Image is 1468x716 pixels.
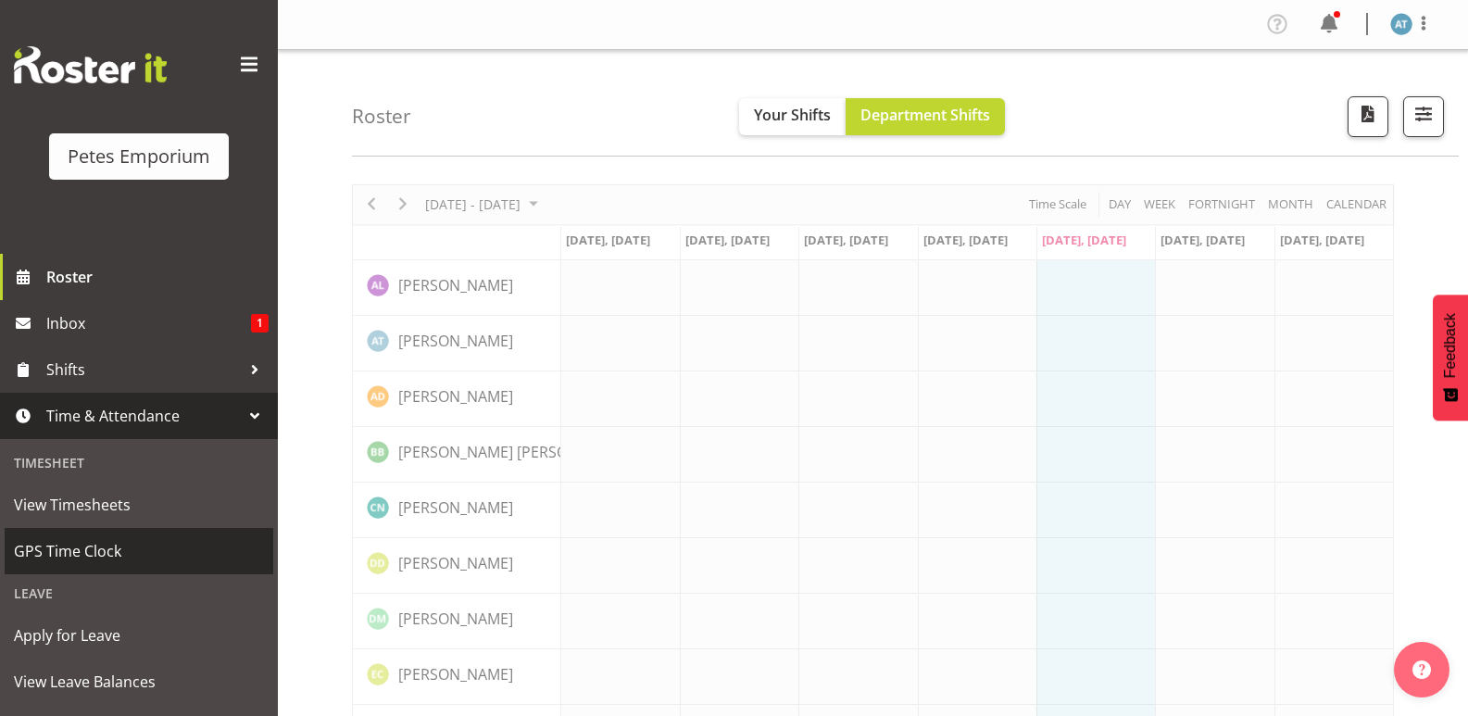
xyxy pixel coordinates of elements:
[251,314,269,333] span: 1
[14,46,167,83] img: Rosterit website logo
[846,98,1005,135] button: Department Shifts
[1412,660,1431,679] img: help-xxl-2.png
[46,356,241,383] span: Shifts
[5,659,273,705] a: View Leave Balances
[5,444,273,482] div: Timesheet
[352,106,411,127] h4: Roster
[754,105,831,125] span: Your Shifts
[739,98,846,135] button: Your Shifts
[14,537,264,565] span: GPS Time Clock
[1433,295,1468,421] button: Feedback - Show survey
[14,622,264,649] span: Apply for Leave
[14,491,264,519] span: View Timesheets
[1348,96,1388,137] button: Download a PDF of the roster according to the set date range.
[46,309,251,337] span: Inbox
[68,143,210,170] div: Petes Emporium
[1390,13,1412,35] img: alex-micheal-taniwha5364.jpg
[5,528,273,574] a: GPS Time Clock
[5,574,273,612] div: Leave
[46,402,241,430] span: Time & Attendance
[5,482,273,528] a: View Timesheets
[1403,96,1444,137] button: Filter Shifts
[5,612,273,659] a: Apply for Leave
[1442,313,1459,378] span: Feedback
[46,263,269,291] span: Roster
[860,105,990,125] span: Department Shifts
[14,668,264,696] span: View Leave Balances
